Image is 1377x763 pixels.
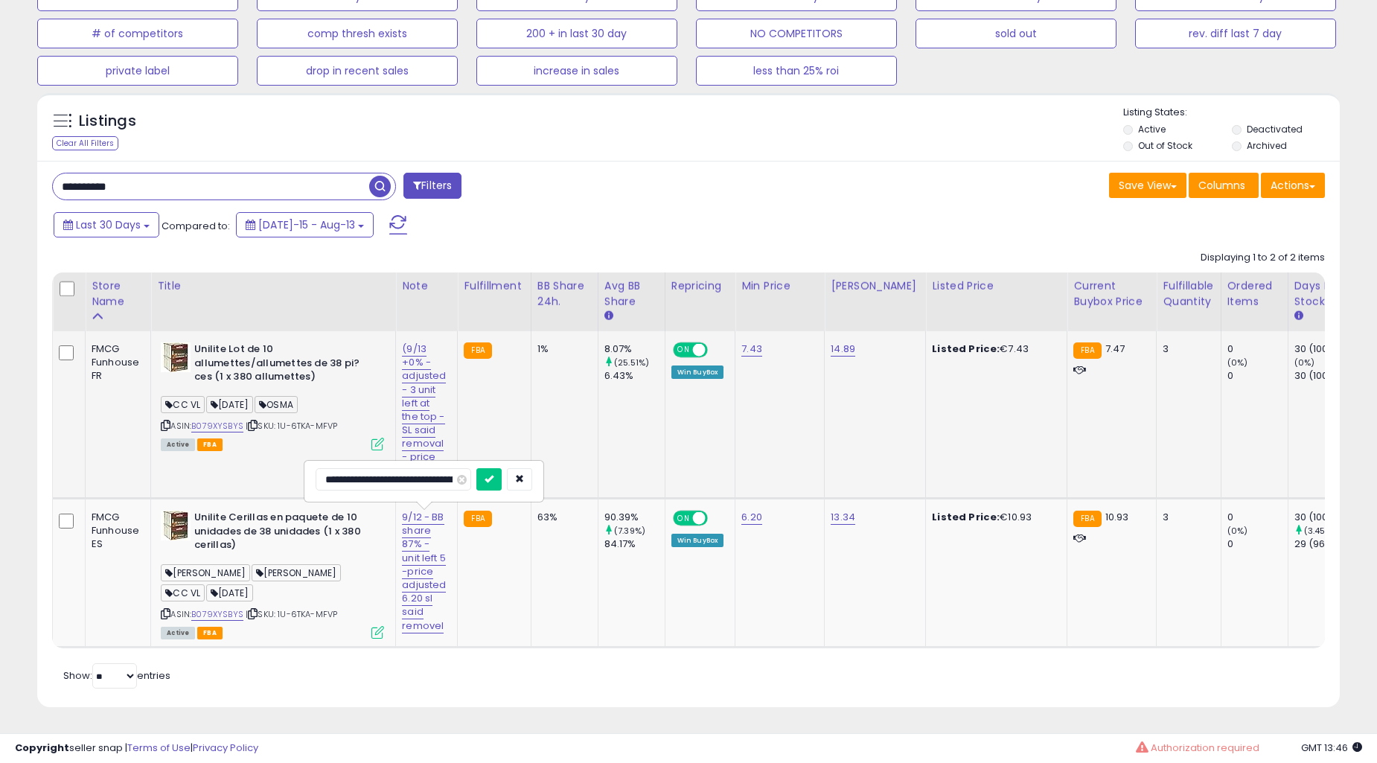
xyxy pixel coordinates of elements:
[1247,123,1303,135] label: Deactivated
[161,627,195,639] span: All listings currently available for purchase on Amazon
[671,534,724,547] div: Win BuyBox
[403,173,461,199] button: Filters
[194,342,375,388] b: Unilite Lot de 10 allumettes/allumettes de 38 pi?ces (1 x 380 allumettes)
[614,525,645,537] small: (7.39%)
[1138,139,1192,152] label: Out of Stock
[37,19,238,48] button: # of competitors
[1294,357,1315,368] small: (0%)
[1304,525,1336,537] small: (3.45%)
[1109,173,1186,198] button: Save View
[1123,106,1340,120] p: Listing States:
[206,584,253,601] span: [DATE]
[52,136,118,150] div: Clear All Filters
[537,278,592,310] div: BB Share 24h.
[161,511,191,540] img: 41-85GK-LIL._SL40_.jpg
[246,608,337,620] span: | SKU: 1U-6TKA-MFVP
[1073,511,1101,527] small: FBA
[604,310,613,323] small: Avg BB Share.
[741,278,818,294] div: Min Price
[1227,278,1282,310] div: Ordered Items
[464,278,524,294] div: Fulfillment
[604,369,665,383] div: 6.43%
[741,510,762,525] a: 6.20
[236,212,374,237] button: [DATE]-15 - Aug-13
[257,19,458,48] button: comp thresh exists
[706,512,729,525] span: OFF
[1073,278,1150,310] div: Current Buybox Price
[92,511,139,552] div: FMCG Funhouse ES
[191,420,243,432] a: B079XYSBYS
[604,342,665,356] div: 8.07%
[932,511,1055,524] div: €10.93
[1227,342,1288,356] div: 0
[604,511,665,524] div: 90.39%
[92,278,144,310] div: Store Name
[1227,511,1288,524] div: 0
[831,510,855,525] a: 13.34
[161,511,384,637] div: ASIN:
[674,344,693,357] span: ON
[76,217,141,232] span: Last 30 Days
[1294,537,1355,551] div: 29 (96.67%)
[1294,342,1355,356] div: 30 (100%)
[916,19,1116,48] button: sold out
[537,511,587,524] div: 63%
[831,342,855,357] a: 14.89
[162,219,230,233] span: Compared to:
[1294,310,1303,323] small: Days In Stock.
[402,278,451,294] div: Note
[464,342,491,359] small: FBA
[92,342,139,383] div: FMCG Funhouse FR
[1163,342,1209,356] div: 3
[1073,342,1101,359] small: FBA
[197,438,223,451] span: FBA
[671,365,724,379] div: Win BuyBox
[1261,173,1325,198] button: Actions
[246,420,337,432] span: | SKU: 1U-6TKA-MFVP
[1163,511,1209,524] div: 3
[161,584,205,601] span: CC VL
[157,278,389,294] div: Title
[706,344,729,357] span: OFF
[258,217,355,232] span: [DATE]-15 - Aug-13
[1294,511,1355,524] div: 30 (100%)
[255,396,298,413] span: OSMA
[1227,357,1248,368] small: (0%)
[1163,278,1214,310] div: Fulfillable Quantity
[257,56,458,86] button: drop in recent sales
[831,278,919,294] div: [PERSON_NAME]
[402,510,446,633] a: 9/12 - BB share 87% - unit left 5 -price adjusted 6.20 sl said removel
[1227,369,1288,383] div: 0
[191,608,243,621] a: B079XYSBYS
[476,56,677,86] button: increase in sales
[161,396,205,413] span: CC VL
[932,342,1055,356] div: €7.43
[402,342,446,492] a: (9/13 +0% - adjusted - 3 unit left at the top - SL said removal - price adjusted 7.43
[696,19,897,48] button: NO COMPETITORS
[1105,342,1125,356] span: 7.47
[696,56,897,86] button: less than 25% roi
[1227,537,1288,551] div: 0
[161,342,384,449] div: ASIN:
[476,19,677,48] button: 200 + in last 30 day
[674,512,693,525] span: ON
[1189,173,1259,198] button: Columns
[932,342,1000,356] b: Listed Price:
[161,342,191,372] img: 41-85GK-LIL._SL40_.jpg
[161,438,195,451] span: All listings currently available for purchase on Amazon
[464,511,491,527] small: FBA
[1198,178,1245,193] span: Columns
[1227,525,1248,537] small: (0%)
[537,342,587,356] div: 1%
[194,511,375,556] b: Unilite Cerillas en paquete de 10 unidades de 38 unidades (1 x 380 cerillas)
[604,537,665,551] div: 84.17%
[932,510,1000,524] b: Listed Price:
[161,564,250,581] span: [PERSON_NAME]
[193,741,258,755] a: Privacy Policy
[63,668,170,683] span: Show: entries
[1247,139,1287,152] label: Archived
[1301,741,1362,755] span: 2025-09-13 13:46 GMT
[1294,369,1355,383] div: 30 (100%)
[604,278,659,310] div: Avg BB Share
[197,627,223,639] span: FBA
